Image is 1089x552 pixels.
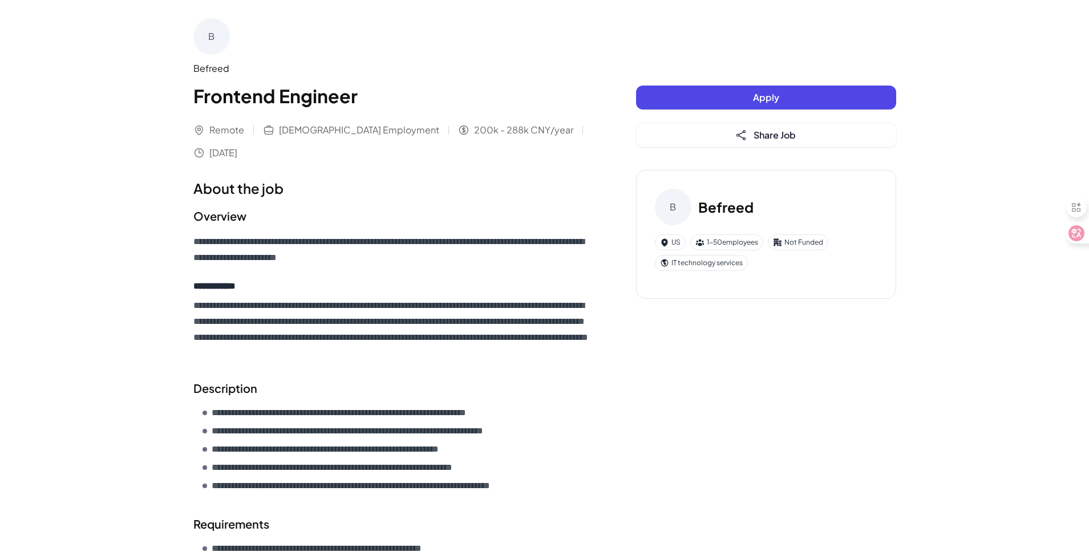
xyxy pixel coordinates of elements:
[193,18,230,55] div: B
[193,178,590,198] h1: About the job
[279,123,439,137] span: [DEMOGRAPHIC_DATA] Employment
[753,91,779,103] span: Apply
[655,234,686,250] div: US
[193,380,590,397] h2: Description
[209,146,237,160] span: [DATE]
[636,86,896,109] button: Apply
[754,129,796,141] span: Share Job
[690,234,763,250] div: 1-50 employees
[474,123,573,137] span: 200k - 288k CNY/year
[636,123,896,147] button: Share Job
[193,516,590,533] h2: Requirements
[193,62,590,75] div: Befreed
[698,197,754,217] h3: Befreed
[209,123,244,137] span: Remote
[768,234,828,250] div: Not Funded
[193,82,590,109] h1: Frontend Engineer
[655,189,691,225] div: B
[655,255,748,271] div: IT technology services
[193,208,590,225] h2: Overview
